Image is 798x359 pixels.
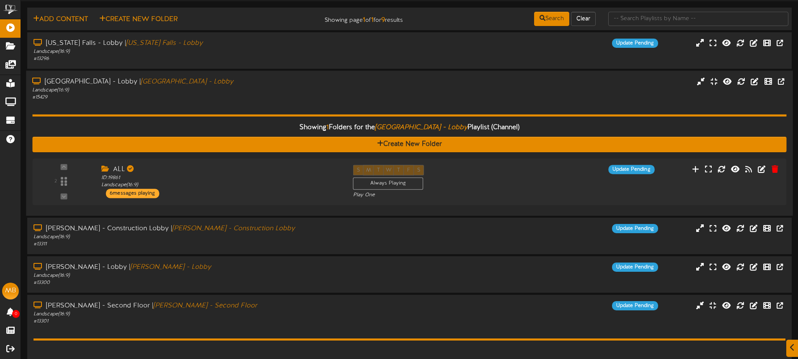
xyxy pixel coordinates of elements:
strong: 1 [363,16,365,24]
div: # 13296 [34,55,339,62]
i: [US_STATE] Falls - Lobby [126,39,203,47]
div: # 13300 [34,279,339,286]
button: Clear [571,12,596,26]
div: [PERSON_NAME] - Construction Lobby | [34,224,339,234]
div: Landscape ( 16:9 ) [32,86,339,94]
div: Update Pending [612,263,658,272]
i: [GEOGRAPHIC_DATA] - Lobby [375,124,467,131]
i: [PERSON_NAME] - Construction Lobby [172,225,295,232]
div: Showing page of for results [281,11,409,25]
div: Landscape ( 16:9 ) [34,48,339,55]
div: Update Pending [608,165,654,174]
div: Update Pending [612,39,658,48]
div: [PERSON_NAME] - Second Floor | [34,301,339,311]
div: Always Playing [353,177,424,190]
button: Search [534,12,569,26]
div: Landscape ( 16:9 ) [34,311,339,318]
div: Play One [353,192,529,199]
input: -- Search Playlists by Name -- [608,12,788,26]
strong: 9 [381,16,385,24]
div: ID: 19861 Landscape ( 16:9 ) [101,174,340,189]
button: Create New Folder [97,14,180,25]
div: [PERSON_NAME] - Lobby | [34,263,339,272]
div: # 13311 [34,241,339,248]
div: Landscape ( 16:9 ) [34,234,339,241]
div: MB [2,283,19,299]
div: Update Pending [612,224,658,233]
div: [US_STATE] Falls - Lobby | [34,39,339,48]
i: [PERSON_NAME] - Lobby [130,263,211,271]
span: 0 [12,310,20,318]
div: Showing Folders for the Playlist (Channel) [26,119,793,137]
button: Add Content [31,14,90,25]
div: Update Pending [612,301,658,310]
div: [GEOGRAPHIC_DATA] - Lobby | [32,77,339,86]
i: [GEOGRAPHIC_DATA] - Lobby [141,78,233,85]
div: 6 messages playing [106,189,159,198]
button: Create New Folder [32,137,786,152]
i: [PERSON_NAME] - Second Floor [153,302,257,310]
div: ALL [101,165,340,174]
div: # 15429 [32,94,339,101]
div: Landscape ( 16:9 ) [34,272,339,279]
span: 1 [326,124,329,131]
strong: 1 [371,16,374,24]
div: # 13301 [34,318,339,325]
